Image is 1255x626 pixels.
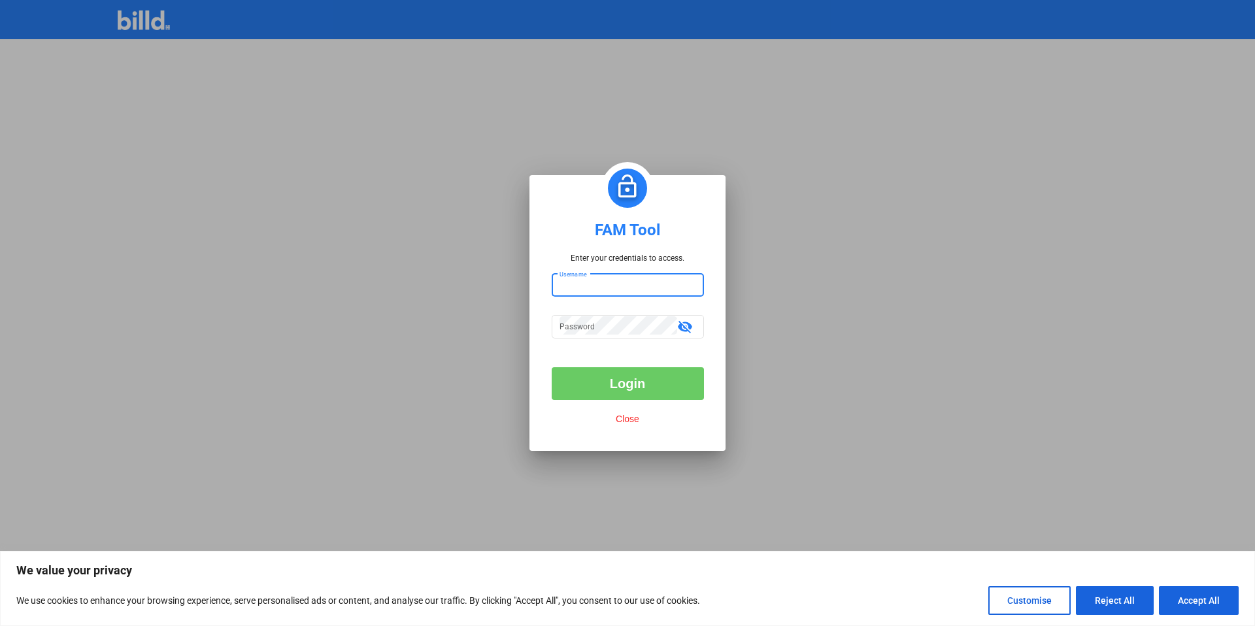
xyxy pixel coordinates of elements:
p: We value your privacy [16,563,1239,578]
button: Login [552,367,704,400]
div: FAM Tool [595,221,660,239]
button: Reject All [1076,586,1154,615]
button: Customise [988,586,1071,615]
button: Close [612,413,643,425]
mat-icon: visibility_off [677,318,693,334]
img: password.png [612,171,643,206]
p: Enter your credentials to access. [571,254,684,263]
p: We use cookies to enhance your browsing experience, serve personalised ads or content, and analys... [16,593,700,608]
button: Accept All [1159,586,1239,615]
